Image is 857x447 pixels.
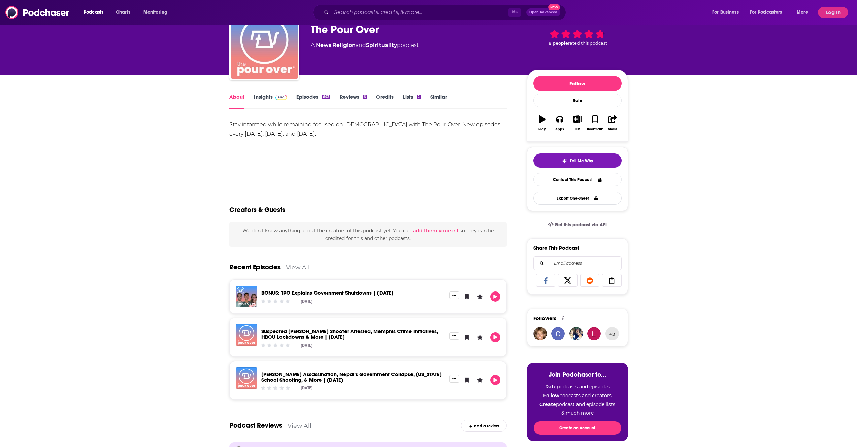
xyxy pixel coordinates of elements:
[539,401,556,407] strong: Create
[533,111,551,135] button: Play
[236,367,257,389] img: Charlie Kirk’s Assassination, Nepal’s Government Collapse, Colorado School Shooting, & More | 09....
[403,94,421,109] a: Lists2
[111,7,134,18] a: Charts
[490,332,500,342] button: Play
[461,420,507,432] div: add a review
[586,111,604,135] button: Bookmark
[449,332,459,340] button: Show More Button
[356,42,366,48] span: and
[569,327,583,340] img: djcoolhands
[587,127,603,131] div: Bookmark
[604,111,621,135] button: Share
[570,158,593,164] span: Tell Me Why
[340,94,367,109] a: Reviews6
[539,257,616,270] input: Email address...
[527,16,628,58] div: 8 peoplerated this podcast
[286,264,310,271] a: View All
[143,8,167,17] span: Monitoring
[462,332,472,342] button: Bookmark Episode
[533,327,547,340] img: ruthdebruyn
[231,12,298,79] img: The Pour Over
[533,153,622,168] button: tell me why sparkleTell Me Why
[322,95,330,99] div: 643
[261,328,438,340] a: Suspected Charlie Kirk Shooter Arrested, Memphis Crime Initiatives, HBCU Lockdowns & More | 09.15...
[475,332,485,342] button: Leave a Rating
[549,41,568,46] span: 8 people
[534,384,621,390] li: podcasts and episodes
[792,7,817,18] button: open menu
[254,94,287,109] a: InsightsPodchaser Pro
[746,7,792,18] button: open menu
[296,94,330,109] a: Episodes643
[533,256,622,270] div: Search followers
[84,8,103,17] span: Podcasts
[545,384,557,390] strong: Rate
[534,421,621,435] button: Create an Account
[462,375,472,385] button: Bookmark Episode
[413,228,458,233] button: add them yourself
[116,8,130,17] span: Charts
[475,375,485,385] button: Leave a Rating
[750,8,782,17] span: For Podcasters
[79,7,112,18] button: open menu
[376,94,394,109] a: Credits
[608,127,617,131] div: Share
[475,291,485,302] button: Leave a Rating
[558,274,578,287] a: Share on X/Twitter
[529,11,557,14] span: Open Advanced
[533,315,556,321] span: Followers
[562,315,565,321] div: 6
[275,95,287,100] img: Podchaser Pro
[536,274,556,287] a: Share on Facebook
[301,299,312,304] div: [DATE]
[818,7,848,18] button: Log In
[555,222,607,228] span: Get this podcast via API
[533,173,622,186] a: Contact This Podcast
[288,422,311,429] a: View All
[555,127,564,131] div: Apps
[587,327,601,340] a: lmblehm12
[533,94,622,107] div: Rate
[236,324,257,346] img: Suspected Charlie Kirk Shooter Arrested, Memphis Crime Initiatives, HBCU Lockdowns & More | 09.15...
[538,127,546,131] div: Play
[229,120,507,139] div: Stay informed while remaining focused on [DEMOGRAPHIC_DATA] with The Pour Over. New episodes ever...
[508,8,521,17] span: ⌘ K
[533,245,579,251] h3: Share This Podcast
[534,401,621,407] li: podcast and episode lists
[534,392,621,399] li: podcasts and creators
[797,8,808,17] span: More
[449,375,459,382] button: Show More Button
[311,41,419,49] div: A podcast
[580,274,600,287] a: Share on Reddit
[551,327,565,340] img: cschut8125
[417,95,421,99] div: 2
[260,343,291,348] div: Community Rating: 0 out of 5
[551,111,568,135] button: Apps
[5,6,70,19] img: Podchaser - Follow, Share and Rate Podcasts
[575,127,580,131] div: List
[526,8,560,16] button: Open AdvancedNew
[260,386,291,391] div: Community Rating: 0 out of 5
[707,7,747,18] button: open menu
[605,327,619,340] button: +2
[490,375,500,385] button: Play
[490,291,500,302] button: Play
[316,42,331,48] a: News
[261,289,393,296] a: BONUS: TPO Explains Government Shutdowns | 09.16.25
[543,392,559,399] strong: Follow
[236,286,257,307] img: BONUS: TPO Explains Government Shutdowns | 09.16.25
[533,76,622,91] button: Follow
[229,94,244,109] a: About
[568,41,607,46] span: rated this podcast
[366,42,397,48] a: Spirituality
[430,94,447,109] a: Similar
[301,343,312,348] div: [DATE]
[533,192,622,205] button: Export One-Sheet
